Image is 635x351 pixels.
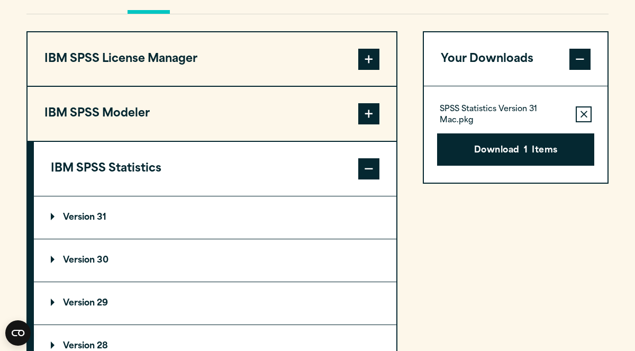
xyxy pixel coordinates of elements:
[34,282,396,325] summary: Version 29
[437,133,594,166] button: Download1Items
[5,320,31,346] button: Open CMP widget
[28,32,396,86] button: IBM SPSS License Manager
[524,144,528,158] span: 1
[51,213,106,222] p: Version 31
[440,104,567,125] p: SPSS Statistics Version 31 Mac.pkg
[34,196,396,239] summary: Version 31
[51,299,108,308] p: Version 29
[34,239,396,282] summary: Version 30
[424,32,607,86] button: Your Downloads
[51,256,108,265] p: Version 30
[51,342,108,350] p: Version 28
[28,87,396,141] button: IBM SPSS Modeler
[34,142,396,196] button: IBM SPSS Statistics
[424,86,607,183] div: Your Downloads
